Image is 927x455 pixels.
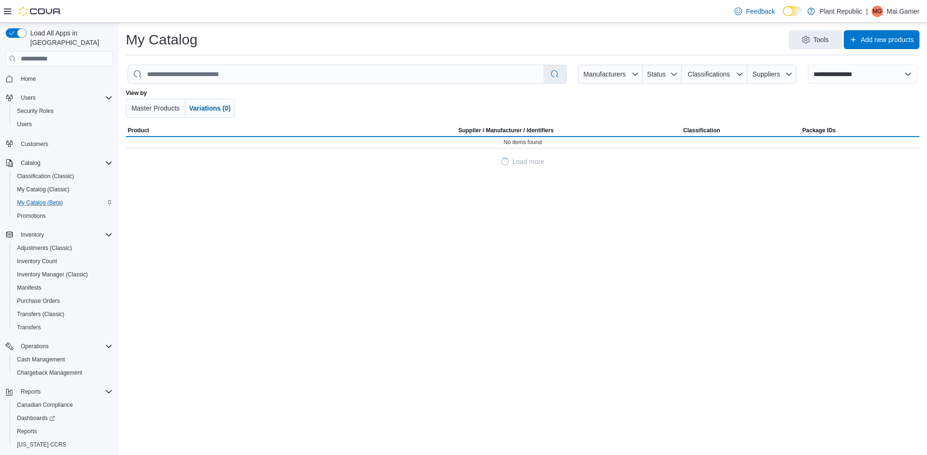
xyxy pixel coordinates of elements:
[820,6,862,17] p: Plant Republic
[683,127,720,134] span: Classification
[13,197,113,208] span: My Catalog (Beta)
[13,412,59,424] a: Dashboards
[17,428,37,435] span: Reports
[2,137,116,150] button: Customers
[13,269,113,280] span: Inventory Manager (Classic)
[688,70,730,78] span: Classifications
[13,242,113,254] span: Adjustments (Classic)
[126,89,147,97] label: View by
[9,241,116,255] button: Adjustments (Classic)
[9,412,116,425] a: Dashboards
[13,354,113,365] span: Cash Management
[17,271,88,278] span: Inventory Manager (Classic)
[17,157,113,169] span: Catalog
[17,137,113,149] span: Customers
[21,94,35,102] span: Users
[861,35,914,44] span: Add new products
[13,322,44,333] a: Transfers
[2,72,116,86] button: Home
[17,186,70,193] span: My Catalog (Classic)
[9,104,116,118] button: Security Roles
[9,118,116,131] button: Users
[17,441,66,448] span: [US_STATE] CCRS
[13,309,113,320] span: Transfers (Classic)
[17,107,53,115] span: Security Roles
[802,127,836,134] span: Package IDs
[126,30,198,49] h1: My Catalog
[17,356,65,363] span: Cash Management
[17,157,44,169] button: Catalog
[682,65,747,84] button: Classifications
[813,35,829,44] span: Tools
[17,229,48,240] button: Inventory
[17,172,74,180] span: Classification (Classic)
[189,104,231,112] span: Variations (0)
[17,229,113,240] span: Inventory
[752,70,780,78] span: Suppliers
[13,295,64,307] a: Purchase Orders
[501,158,509,165] span: Loading
[9,294,116,308] button: Purchase Orders
[873,6,882,17] span: MG
[17,386,44,397] button: Reports
[126,99,185,118] button: Master Products
[17,414,55,422] span: Dashboards
[21,231,44,239] span: Inventory
[9,353,116,366] button: Cash Management
[17,92,113,103] span: Users
[17,199,63,206] span: My Catalog (Beta)
[872,6,883,17] div: Mai Gamer
[9,255,116,268] button: Inventory Count
[9,308,116,321] button: Transfers (Classic)
[13,439,113,450] span: Washington CCRS
[578,65,642,84] button: Manufacturers
[13,309,68,320] a: Transfers (Classic)
[13,399,77,411] a: Canadian Compliance
[26,28,113,47] span: Load All Apps in [GEOGRAPHIC_DATA]
[17,341,52,352] button: Operations
[13,105,113,117] span: Security Roles
[17,386,113,397] span: Reports
[13,184,113,195] span: My Catalog (Classic)
[128,127,149,134] span: Product
[17,324,41,331] span: Transfers
[17,297,60,305] span: Purchase Orders
[13,269,92,280] a: Inventory Manager (Classic)
[13,295,113,307] span: Purchase Orders
[13,439,70,450] a: [US_STATE] CCRS
[887,6,919,17] p: Mai Gamer
[17,369,82,377] span: Chargeback Management
[2,91,116,104] button: Users
[13,210,113,222] span: Promotions
[9,281,116,294] button: Manifests
[2,156,116,170] button: Catalog
[2,340,116,353] button: Operations
[131,104,180,112] span: Master Products
[13,282,113,293] span: Manifests
[13,367,86,378] a: Chargeback Management
[9,170,116,183] button: Classification (Classic)
[17,244,72,252] span: Adjustments (Classic)
[13,119,113,130] span: Users
[9,183,116,196] button: My Catalog (Classic)
[185,99,235,118] button: Variations (0)
[13,171,78,182] a: Classification (Classic)
[458,127,553,134] div: Supplier / Manufacturer / Identifiers
[13,197,67,208] a: My Catalog (Beta)
[13,354,69,365] a: Cash Management
[17,73,40,85] a: Home
[584,70,626,78] span: Manufacturers
[9,425,116,438] button: Reports
[746,7,775,16] span: Feedback
[13,367,113,378] span: Chargeback Management
[13,256,61,267] a: Inventory Count
[504,138,542,146] span: No items found
[21,159,40,167] span: Catalog
[19,7,61,16] img: Cova
[13,426,113,437] span: Reports
[643,65,682,84] button: Status
[21,140,48,148] span: Customers
[783,6,803,16] input: Dark Mode
[13,210,50,222] a: Promotions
